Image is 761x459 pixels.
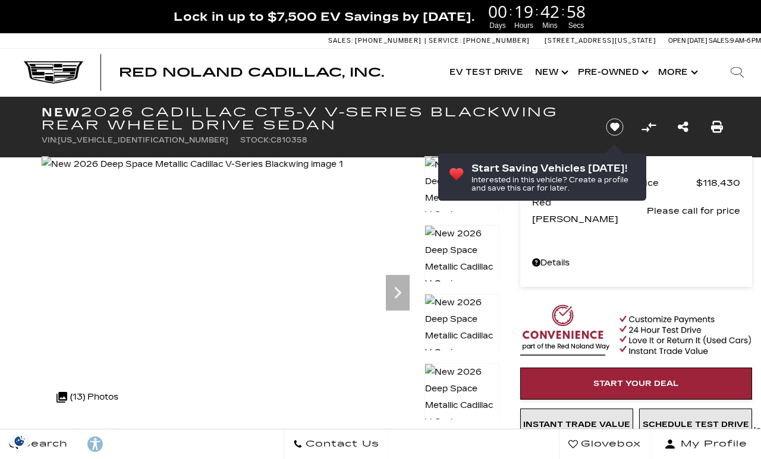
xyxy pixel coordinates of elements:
span: Instant Trade Value [523,420,630,429]
span: Lock in up to $7,500 EV Savings by [DATE]. [174,9,474,24]
span: Start Your Deal [593,379,679,388]
a: New [529,49,572,96]
span: Please call for price [647,202,740,219]
a: [STREET_ADDRESS][US_STATE] [545,37,656,45]
span: Sales: [328,37,353,45]
span: Stock: [240,136,271,144]
h1: 2026 Cadillac CT5-V V-Series Blackwing Rear Wheel Drive Sedan [42,106,586,132]
span: Contact Us [303,436,379,452]
strong: New [42,105,81,119]
span: Search [18,436,68,452]
a: Red [PERSON_NAME] Please call for price [532,194,740,227]
a: Share this New 2026 Cadillac CT5-V V-Series Blackwing Rear Wheel Drive Sedan [678,119,688,135]
a: Glovebox [559,429,650,459]
span: Glovebox [578,436,641,452]
a: Start Your Deal [520,368,752,400]
div: (13) Photos [51,383,124,411]
span: Red [PERSON_NAME] [532,194,647,227]
span: My Profile [676,436,747,452]
span: 9 AM-6 PM [730,37,761,45]
span: MSRP - Total Vehicle Price [532,175,696,191]
span: [US_VEHICLE_IDENTIFICATION_NUMBER] [58,136,228,144]
span: 19 [512,3,535,20]
span: Sales: [709,37,730,45]
span: VIN: [42,136,58,144]
span: 42 [539,3,561,20]
img: New 2026 Deep Space Metallic Cadillac V-Series Blackwing image 1 [424,156,499,257]
span: 58 [565,3,587,20]
span: Days [486,20,509,31]
img: Opt-Out Icon [6,435,33,447]
span: Mins [539,20,561,31]
img: New 2026 Deep Space Metallic Cadillac V-Series Blackwing image 3 [424,294,499,395]
a: Close [741,6,755,20]
button: Save vehicle [602,118,628,137]
a: Details [532,255,740,271]
a: Red Noland Cadillac, Inc. [119,67,384,78]
img: Cadillac Dark Logo with Cadillac White Text [24,61,83,84]
a: Sales: [PHONE_NUMBER] [328,37,424,44]
span: Hours [512,20,535,31]
img: New 2026 Deep Space Metallic Cadillac V-Series Blackwing image 1 [42,156,343,173]
span: : [509,2,512,20]
a: Schedule Test Drive [639,409,752,441]
button: More [652,49,702,96]
span: [PHONE_NUMBER] [355,37,422,45]
span: Secs [565,20,587,31]
a: EV Test Drive [444,49,529,96]
a: Service: [PHONE_NUMBER] [424,37,533,44]
img: New 2026 Deep Space Metallic Cadillac V-Series Blackwing image 2 [424,225,499,326]
span: Red Noland Cadillac, Inc. [119,65,384,80]
section: Click to Open Cookie Consent Modal [6,435,33,447]
a: Print this New 2026 Cadillac CT5-V V-Series Blackwing Rear Wheel Drive Sedan [711,119,723,135]
span: C810358 [271,136,307,144]
div: Next [386,275,410,311]
a: Pre-Owned [572,49,652,96]
button: Compare Vehicle [640,118,658,136]
span: [PHONE_NUMBER] [463,37,530,45]
button: Open user profile menu [650,429,761,459]
span: Open [DATE] [668,37,707,45]
span: Schedule Test Drive [643,420,749,429]
a: Instant Trade Value [520,409,633,441]
span: 00 [486,3,509,20]
a: MSRP - Total Vehicle Price $118,430 [532,175,740,191]
span: : [535,2,539,20]
a: Contact Us [284,429,389,459]
span: $118,430 [696,175,740,191]
span: Service: [429,37,461,45]
span: : [561,2,565,20]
